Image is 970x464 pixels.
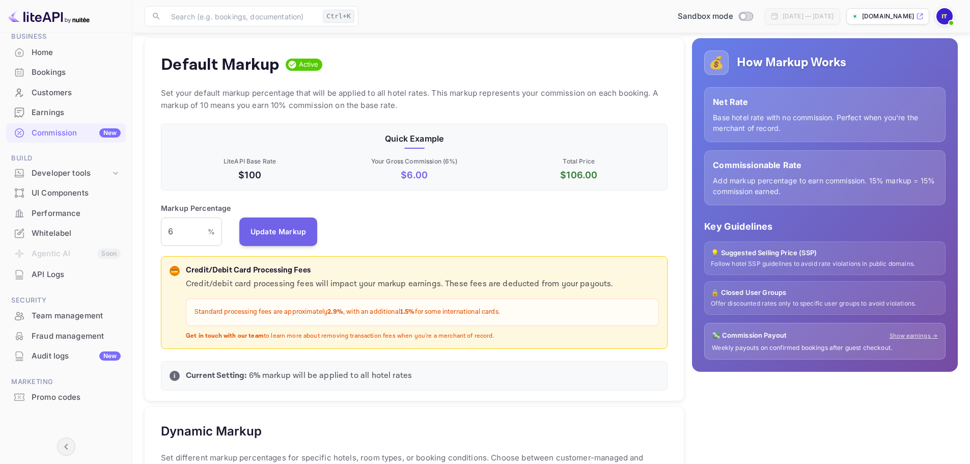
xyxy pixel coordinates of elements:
p: $100 [170,168,330,182]
span: Sandbox mode [678,11,733,22]
div: Team management [32,310,121,322]
a: API Logs [6,265,126,284]
p: LiteAPI Base Rate [170,157,330,166]
span: Active [295,60,323,70]
h4: Default Markup [161,54,280,75]
p: i [174,371,175,380]
a: Audit logsNew [6,346,126,365]
div: Promo codes [32,392,121,403]
a: Customers [6,83,126,102]
div: Audit logs [32,350,121,362]
a: UI Components [6,183,126,202]
div: New [99,128,121,138]
div: Developer tools [6,165,126,182]
div: Customers [6,83,126,103]
p: 💸 Commission Payout [712,331,787,341]
p: 6 % markup will be applied to all hotel rates [186,370,659,382]
a: Fraud management [6,326,126,345]
input: Search (e.g. bookings, documentation) [165,6,319,26]
p: 💡 Suggested Selling Price (SSP) [711,248,939,258]
p: Weekly payouts on confirmed bookings after guest checkout. [712,344,938,352]
p: Total Price [498,157,659,166]
div: Team management [6,306,126,326]
div: Audit logsNew [6,346,126,366]
div: Home [32,47,121,59]
h5: Dynamic Markup [161,423,262,440]
a: CommissionNew [6,123,126,142]
div: Earnings [6,103,126,123]
p: Follow hotel SSP guidelines to avoid rate violations in public domains. [711,260,939,268]
div: Fraud management [6,326,126,346]
img: IMKAN TOURS [936,8,953,24]
p: Offer discounted rates only to specific user groups to avoid violations. [711,299,939,308]
p: Commissionable Rate [713,159,937,171]
a: Home [6,43,126,62]
p: Markup Percentage [161,203,231,213]
div: Commission [32,127,121,139]
input: 0 [161,217,208,246]
a: Promo codes [6,388,126,406]
a: Earnings [6,103,126,122]
p: 💳 [171,266,178,276]
span: Marketing [6,376,126,388]
div: UI Components [6,183,126,203]
span: Security [6,295,126,306]
div: CommissionNew [6,123,126,143]
p: to learn more about removing transaction fees when you're a merchant of record. [186,332,659,341]
div: Developer tools [32,168,110,179]
div: New [99,351,121,361]
div: Home [6,43,126,63]
div: Switch to Production mode [674,11,757,22]
a: Bookings [6,63,126,81]
p: Set your default markup percentage that will be applied to all hotel rates. This markup represent... [161,87,668,112]
div: Customers [32,87,121,99]
p: 🔒 Closed User Groups [711,288,939,298]
div: API Logs [6,265,126,285]
a: Whitelabel [6,224,126,242]
span: Build [6,153,126,164]
p: $ 106.00 [498,168,659,182]
button: Collapse navigation [57,438,75,456]
div: UI Components [32,187,121,199]
p: Net Rate [713,96,937,108]
p: Credit/Debit Card Processing Fees [186,265,659,277]
div: Whitelabel [32,228,121,239]
p: Add markup percentage to earn commission. 15% markup = 15% commission earned. [713,175,937,197]
div: Performance [6,204,126,224]
a: Show earnings → [890,332,938,340]
p: Your Gross Commission ( 6 %) [334,157,494,166]
div: Bookings [6,63,126,83]
p: [DOMAIN_NAME] [862,12,914,21]
p: Key Guidelines [704,220,946,233]
a: Team management [6,306,126,325]
a: Performance [6,204,126,223]
div: Earnings [32,107,121,119]
div: Performance [32,208,121,220]
div: Whitelabel [6,224,126,243]
p: Credit/debit card processing fees will impact your markup earnings. These fees are deducted from ... [186,278,659,290]
strong: 2.9% [327,308,343,316]
span: Business [6,31,126,42]
p: Standard processing fees are approximately , with an additional for some international cards. [195,307,650,317]
div: API Logs [32,269,121,281]
strong: Get in touch with our team [186,332,264,340]
p: 💰 [709,53,724,72]
div: Ctrl+K [323,10,354,23]
p: $ 6.00 [334,168,494,182]
div: Bookings [32,67,121,78]
div: Fraud management [32,331,121,342]
p: Base hotel rate with no commission. Perfect when you're the merchant of record. [713,112,937,133]
p: Quick Example [170,132,659,145]
strong: Current Setting: [186,370,246,381]
div: [DATE] — [DATE] [783,12,834,21]
h5: How Markup Works [737,54,846,71]
div: Promo codes [6,388,126,407]
p: % [208,226,215,237]
strong: 1.5% [400,308,415,316]
button: Update Markup [239,217,318,246]
img: LiteAPI logo [8,8,90,24]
